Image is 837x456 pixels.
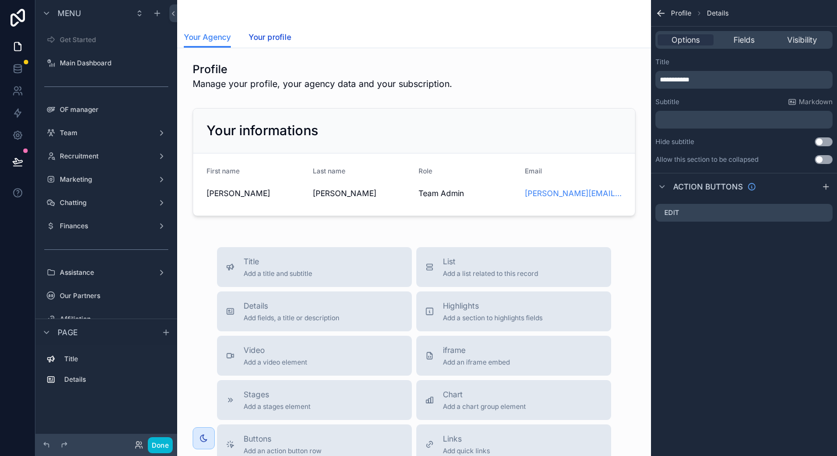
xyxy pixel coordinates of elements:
label: Title [655,58,669,66]
span: Menu [58,8,81,19]
span: Action buttons [673,181,743,192]
label: Main Dashboard [60,59,168,68]
span: Add a title and subtitle [244,269,312,278]
span: Add a stages element [244,402,311,411]
label: Our Partners [60,291,168,300]
a: Your Agency [184,27,231,48]
label: Team [60,129,153,137]
div: scrollable content [655,71,833,89]
a: Get Started [42,31,170,49]
label: Chatting [60,198,153,207]
a: Finances [42,217,170,235]
span: iframe [443,345,510,356]
span: Your Agency [184,32,231,43]
button: TitleAdd a title and subtitle [217,247,412,287]
span: Add an iframe embed [443,358,510,367]
button: Done [148,437,173,453]
span: Details [707,9,728,18]
span: Add quick links [443,447,490,455]
a: Your profile [249,27,291,49]
span: Video [244,345,307,356]
button: VideoAdd a video element [217,336,412,376]
label: Details [64,375,166,384]
label: Assistance [60,268,153,277]
a: Chatting [42,194,170,212]
span: Visibility [787,34,817,45]
span: Add fields, a title or description [244,314,339,322]
a: Assistance [42,264,170,281]
div: scrollable content [655,111,833,129]
label: Recruitment [60,152,153,161]
a: OF manager [42,101,170,119]
span: Highlights [443,300,542,311]
button: iframeAdd an iframe embed [416,336,611,376]
span: Buttons [244,433,322,444]
span: Add a list related to this record [443,269,538,278]
span: Add an action button row [244,447,322,455]
span: Add a chart group element [443,402,526,411]
span: Chart [443,389,526,400]
span: Markdown [799,98,833,106]
button: ListAdd a list related to this record [416,247,611,287]
label: Allow this section to be collapsed [655,155,758,164]
label: Marketing [60,175,153,184]
label: Title [64,355,166,363]
span: Links [443,433,490,444]
label: Hide subtitle [655,137,694,146]
span: Stages [244,389,311,400]
label: Subtitle [655,98,679,106]
label: Edit [664,208,679,217]
label: OF manager [60,105,168,114]
a: Markdown [788,98,833,106]
a: Recruitment [42,147,170,165]
div: scrollable content [35,345,177,399]
a: Our Partners [42,287,170,305]
span: Options [671,34,700,45]
span: Your profile [249,32,291,43]
label: Affiliation [60,315,168,324]
span: Page [58,327,77,338]
span: Title [244,256,312,267]
label: Finances [60,222,153,230]
span: Add a video element [244,358,307,367]
span: Profile [671,9,691,18]
a: Main Dashboard [42,54,170,72]
span: Details [244,300,339,311]
span: Add a section to highlights fields [443,314,542,322]
button: ChartAdd a chart group element [416,380,611,420]
a: Team [42,124,170,142]
button: StagesAdd a stages element [217,380,412,420]
span: Fields [733,34,755,45]
button: HighlightsAdd a section to highlights fields [416,291,611,331]
a: Affiliation [42,310,170,328]
button: DetailsAdd fields, a title or description [217,291,412,331]
a: Marketing [42,171,170,188]
span: List [443,256,538,267]
label: Get Started [60,35,168,44]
